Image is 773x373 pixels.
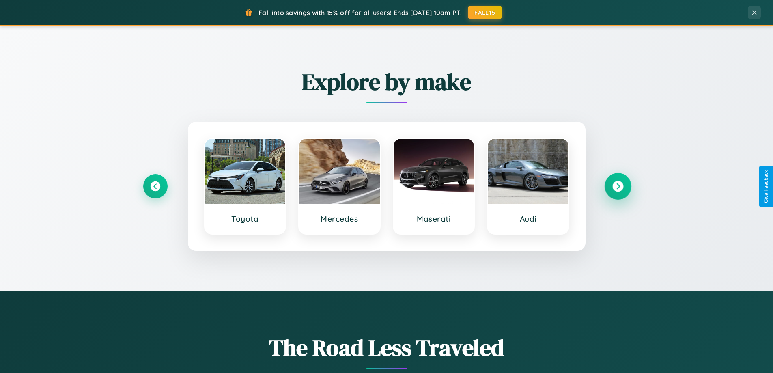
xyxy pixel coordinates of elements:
[763,170,769,203] div: Give Feedback
[468,6,502,19] button: FALL15
[258,9,462,17] span: Fall into savings with 15% off for all users! Ends [DATE] 10am PT.
[143,66,630,97] h2: Explore by make
[143,332,630,363] h1: The Road Less Traveled
[496,214,560,224] h3: Audi
[402,214,466,224] h3: Maserati
[213,214,278,224] h3: Toyota
[307,214,372,224] h3: Mercedes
